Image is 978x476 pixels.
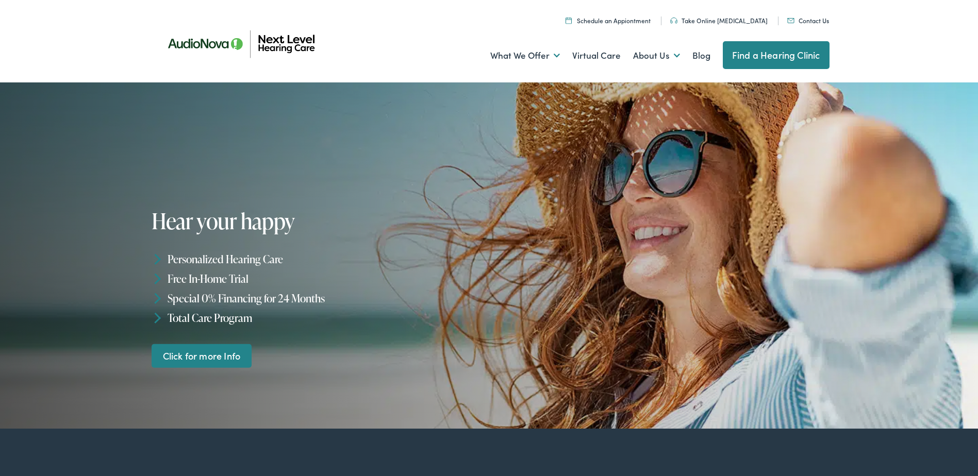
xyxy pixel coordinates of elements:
[787,16,829,25] a: Contact Us
[152,308,494,327] li: Total Care Program
[152,209,465,233] h1: Hear your happy
[692,37,710,75] a: Blog
[670,16,768,25] a: Take Online [MEDICAL_DATA]
[670,18,677,24] img: An icon symbolizing headphones, colored in teal, suggests audio-related services or features.
[572,37,621,75] a: Virtual Care
[633,37,680,75] a: About Us
[566,17,572,24] img: Calendar icon representing the ability to schedule a hearing test or hearing aid appointment at N...
[787,18,794,23] img: An icon representing mail communication is presented in a unique teal color.
[152,269,494,288] li: Free In-Home Trial
[152,288,494,308] li: Special 0% Financing for 24 Months
[723,41,830,69] a: Find a Hearing Clinic
[152,344,252,368] a: Click for more Info
[490,37,560,75] a: What We Offer
[566,16,651,25] a: Schedule an Appiontment
[152,249,494,269] li: Personalized Hearing Care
